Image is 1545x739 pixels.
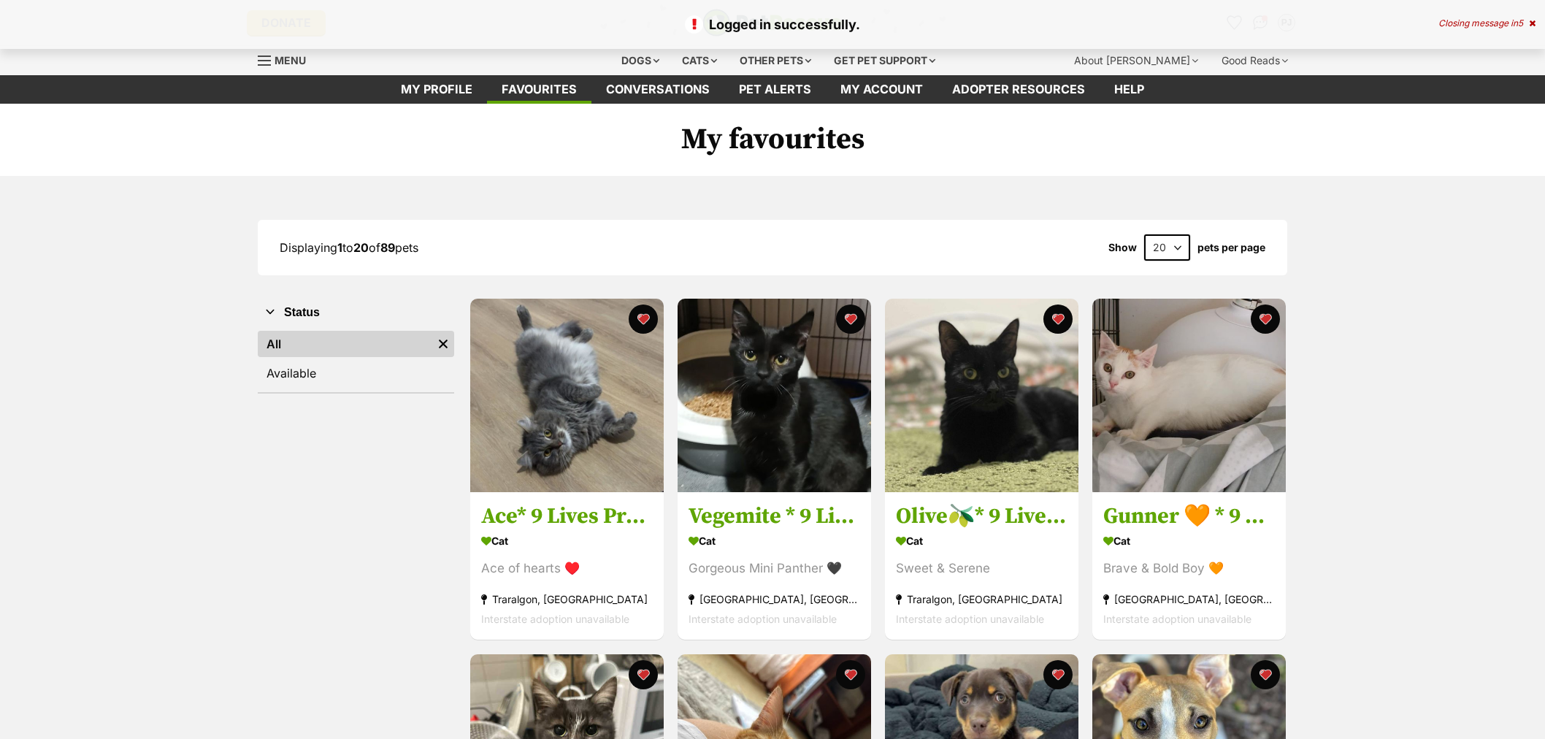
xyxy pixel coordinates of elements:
[487,75,591,104] a: Favourites
[896,531,1067,552] div: Cat
[386,75,487,104] a: My profile
[1064,46,1208,75] div: About [PERSON_NAME]
[380,240,395,255] strong: 89
[629,660,658,689] button: favourite
[896,613,1044,626] span: Interstate adoption unavailable
[689,613,837,626] span: Interstate adoption unavailable
[1103,559,1275,579] div: Brave & Bold Boy 🧡
[1100,75,1159,104] a: Help
[258,303,454,322] button: Status
[470,299,664,492] img: Ace* 9 Lives Project Rescue*
[724,75,826,104] a: Pet alerts
[885,492,1078,640] a: Olive🫒* 9 Lives Project Rescue* Cat Sweet & Serene Traralgon, [GEOGRAPHIC_DATA] Interstate adopti...
[591,75,724,104] a: conversations
[1043,660,1073,689] button: favourite
[432,331,454,357] a: Remove filter
[896,559,1067,579] div: Sweet & Serene
[689,531,860,552] div: Cat
[258,360,454,386] a: Available
[836,305,865,334] button: favourite
[258,328,454,392] div: Status
[938,75,1100,104] a: Adopter resources
[896,503,1067,531] h3: Olive🫒* 9 Lives Project Rescue*
[353,240,369,255] strong: 20
[275,54,306,66] span: Menu
[1103,503,1275,531] h3: Gunner 🧡 * 9 Lives Project Rescue*
[1103,590,1275,610] div: [GEOGRAPHIC_DATA], [GEOGRAPHIC_DATA]
[1251,305,1280,334] button: favourite
[836,660,865,689] button: favourite
[678,492,871,640] a: Vegemite * 9 Lives Project Rescue* Cat Gorgeous Mini Panther 🖤 [GEOGRAPHIC_DATA], [GEOGRAPHIC_DAT...
[1103,613,1251,626] span: Interstate adoption unavailable
[1043,305,1073,334] button: favourite
[258,331,432,357] a: All
[481,590,653,610] div: Traralgon, [GEOGRAPHIC_DATA]
[678,299,871,492] img: Vegemite * 9 Lives Project Rescue*
[885,299,1078,492] img: Olive🫒* 9 Lives Project Rescue*
[689,559,860,579] div: Gorgeous Mini Panther 🖤
[1211,46,1298,75] div: Good Reads
[629,305,658,334] button: favourite
[481,503,653,531] h3: Ace* 9 Lives Project Rescue*
[337,240,342,255] strong: 1
[1251,660,1280,689] button: favourite
[470,492,664,640] a: Ace* 9 Lives Project Rescue* Cat Ace of hearts ♥️ Traralgon, [GEOGRAPHIC_DATA] Interstate adoptio...
[258,46,316,72] a: Menu
[481,531,653,552] div: Cat
[896,590,1067,610] div: Traralgon, [GEOGRAPHIC_DATA]
[280,240,418,255] span: Displaying to of pets
[1103,531,1275,552] div: Cat
[689,590,860,610] div: [GEOGRAPHIC_DATA], [GEOGRAPHIC_DATA]
[481,613,629,626] span: Interstate adoption unavailable
[1197,242,1265,253] label: pets per page
[729,46,821,75] div: Other pets
[1092,299,1286,492] img: Gunner 🧡 * 9 Lives Project Rescue*
[689,503,860,531] h3: Vegemite * 9 Lives Project Rescue*
[826,75,938,104] a: My account
[824,46,946,75] div: Get pet support
[1092,492,1286,640] a: Gunner 🧡 * 9 Lives Project Rescue* Cat Brave & Bold Boy 🧡 [GEOGRAPHIC_DATA], [GEOGRAPHIC_DATA] In...
[611,46,670,75] div: Dogs
[1108,242,1137,253] span: Show
[481,559,653,579] div: Ace of hearts ♥️
[672,46,727,75] div: Cats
